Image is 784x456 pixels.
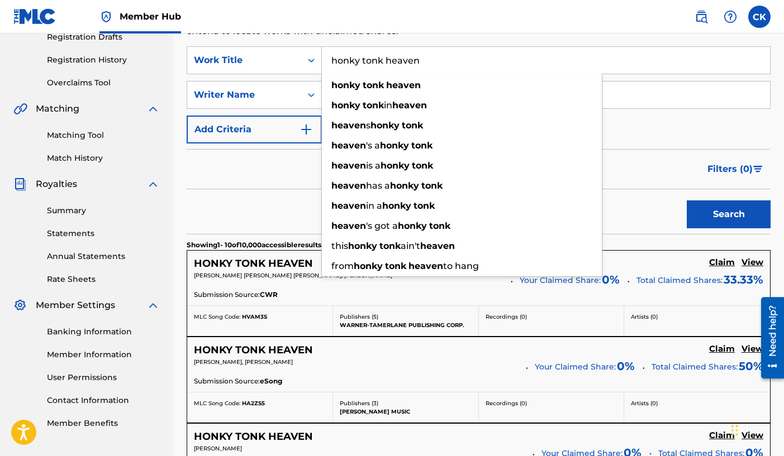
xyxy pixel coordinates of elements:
[742,344,763,356] a: View
[384,100,392,111] span: in
[194,257,313,270] h5: HONKY TONK HEAVEN
[731,414,738,447] div: Drag
[363,80,384,90] strong: tonk
[520,275,601,286] span: Your Claimed Share:
[366,220,398,231] span: 's got a
[47,273,160,285] a: Rate Sheets
[260,290,278,300] span: CWR
[146,177,160,191] img: expand
[366,160,381,171] span: is a
[690,6,712,28] a: Public Search
[421,180,443,191] strong: tonk
[242,313,267,320] span: HVAM3S
[13,177,27,191] img: Royalties
[340,399,472,407] p: Publishers ( 3 )
[47,228,160,239] a: Statements
[408,261,443,271] strong: heaven
[242,400,265,407] span: HA2ZS5
[412,160,433,171] strong: tonk
[728,402,784,456] iframe: Chat Widget
[194,430,313,443] h5: HONKY TONK HEAVEN
[636,275,723,285] span: Total Claimed Shares:
[331,100,360,111] strong: honky
[742,257,763,270] a: View
[617,358,635,375] span: 0 %
[753,166,763,172] img: filter
[398,220,427,231] strong: honky
[331,241,348,251] span: this
[709,257,735,268] h5: Claim
[695,10,708,23] img: search
[411,140,433,151] strong: tonk
[724,10,737,23] img: help
[146,102,160,116] img: expand
[331,180,366,191] strong: heaven
[401,241,420,251] span: ain't
[331,220,366,231] strong: heaven
[443,261,479,271] span: to hang
[99,10,113,23] img: Top Rightsholder
[535,361,616,373] span: Your Claimed Share:
[47,251,160,262] a: Annual Statements
[753,292,784,382] iframe: Resource Center
[742,257,763,268] h5: View
[392,100,427,111] strong: heaven
[47,205,160,217] a: Summary
[486,313,617,321] p: Recordings ( 0 )
[340,321,472,329] p: WARNER-TAMERLANE PUBLISHING CORP.
[47,395,160,406] a: Contact Information
[354,261,383,271] strong: honky
[187,240,366,250] p: Showing 1 - 10 of 10,000 accessible results (Total 15,698 )
[194,358,293,366] span: [PERSON_NAME], [PERSON_NAME]
[331,160,366,171] strong: heaven
[687,200,771,228] button: Search
[47,129,160,141] a: Matching Tool
[300,123,313,136] img: 9d2ae6d4665cec9f34b9.svg
[340,313,472,321] p: Publishers ( 5 )
[13,102,27,116] img: Matching
[331,200,366,211] strong: heaven
[402,120,423,131] strong: tonk
[331,120,366,131] strong: heaven
[13,8,56,25] img: MLC Logo
[366,140,380,151] span: 's a
[631,399,763,407] p: Artists ( 0 )
[331,261,354,271] span: from
[260,376,282,386] span: eSong
[47,372,160,383] a: User Permissions
[363,100,384,111] strong: tonk
[194,290,260,300] span: Submission Source:
[47,54,160,66] a: Registration History
[366,120,370,131] span: s
[47,417,160,429] a: Member Benefits
[748,6,771,28] div: User Menu
[187,46,771,234] form: Search Form
[13,299,27,312] img: Member Settings
[194,313,240,320] span: MLC Song Code:
[366,200,382,211] span: in a
[739,358,763,375] span: 50 %
[194,445,242,452] span: [PERSON_NAME]
[429,220,450,231] strong: tonk
[602,271,620,288] span: 0 %
[194,376,260,386] span: Submission Source:
[386,80,421,90] strong: heaven
[194,272,392,279] span: [PERSON_NAME] [PERSON_NAME] [PERSON_NAME], [PERSON_NAME]
[36,299,115,312] span: Member Settings
[366,180,390,191] span: has a
[47,31,160,43] a: Registration Drafts
[187,116,322,143] button: Add Criteria
[420,241,455,251] strong: heaven
[340,407,472,416] p: [PERSON_NAME] MUSIC
[47,77,160,89] a: Overclaims Tool
[414,200,435,211] strong: tonk
[194,400,240,407] span: MLC Song Code:
[146,299,160,312] img: expand
[719,6,742,28] div: Help
[194,344,313,357] h5: HONKY TONK HEAVEN
[370,120,400,131] strong: honky
[47,326,160,338] a: Banking Information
